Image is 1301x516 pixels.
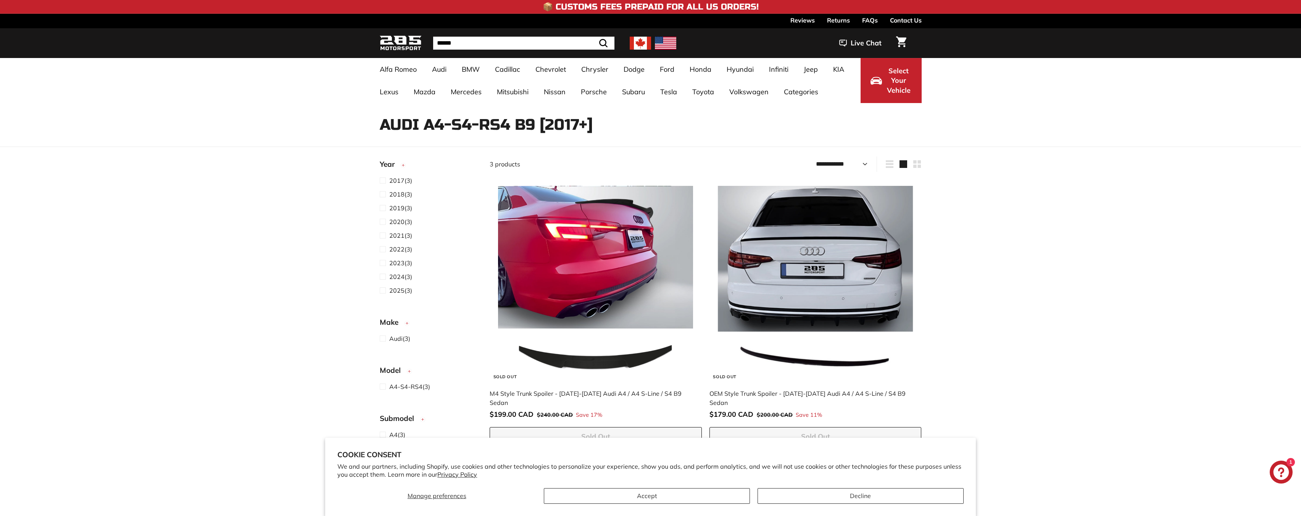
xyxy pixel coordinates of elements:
[576,411,602,419] span: Save 17%
[490,177,702,427] a: Sold Out M4 Style Trunk Spoiler - [DATE]-[DATE] Audi A4 / A4 S-Line / S4 B9 Sedan Save 17%
[653,81,685,103] a: Tesla
[389,431,398,439] span: A4
[709,427,922,446] button: Sold Out
[389,334,410,343] span: (3)
[389,245,412,254] span: (3)
[614,81,653,103] a: Subaru
[389,232,405,239] span: 2021
[761,58,796,81] a: Infiniti
[709,389,914,407] div: OEM Style Trunk Spoiler - [DATE]-[DATE] Audi A4 / A4 S-Line / S4 B9 Sedan
[490,389,694,407] div: M4 Style Trunk Spoiler - [DATE]-[DATE] Audi A4 / A4 S-Line / S4 B9 Sedan
[389,176,412,185] span: (3)
[389,177,405,184] span: 2017
[829,34,892,53] button: Live Chat
[337,488,536,504] button: Manage preferences
[757,411,793,418] span: $200.00 CAD
[380,365,406,376] span: Model
[443,81,489,103] a: Mercedes
[389,273,405,281] span: 2024
[337,450,964,459] h2: Cookie consent
[389,430,405,439] span: (3)
[489,81,536,103] a: Mitsubishi
[389,217,412,226] span: (3)
[389,259,405,267] span: 2023
[389,190,412,199] span: (3)
[454,58,487,81] a: BMW
[801,432,830,441] span: Sold Out
[537,411,573,418] span: $240.00 CAD
[652,58,682,81] a: Ford
[389,204,405,212] span: 2019
[433,37,614,50] input: Search
[719,58,761,81] a: Hyundai
[581,432,610,441] span: Sold Out
[372,81,406,103] a: Lexus
[389,231,412,240] span: (3)
[380,411,477,430] button: Submodel
[437,471,477,478] a: Privacy Policy
[337,463,964,479] p: We and our partners, including Shopify, use cookies and other technologies to personalize your ex...
[389,218,405,226] span: 2020
[709,177,922,427] a: Sold Out OEM Style Trunk Spoiler - [DATE]-[DATE] Audi A4 / A4 S-Line / S4 B9 Sedan Save 11%
[682,58,719,81] a: Honda
[389,286,412,295] span: (3)
[490,372,520,381] div: Sold Out
[490,427,702,446] button: Sold Out
[408,492,466,500] span: Manage preferences
[380,314,477,334] button: Make
[776,81,826,103] a: Categories
[389,383,422,390] span: A4-S4-RS4
[380,34,422,52] img: Logo_285_Motorsport_areodynamics_components
[886,66,912,95] span: Select Your Vehicle
[574,58,616,81] a: Chrysler
[380,413,420,424] span: Submodel
[825,58,852,81] a: KIA
[490,410,534,419] span: $199.00 CAD
[380,116,922,133] h1: Audi A4-S4-RS4 B9 [2017+]
[796,411,822,419] span: Save 11%
[389,203,412,213] span: (3)
[380,159,400,170] span: Year
[406,81,443,103] a: Mazda
[528,58,574,81] a: Chevrolet
[380,317,404,328] span: Make
[380,156,477,176] button: Year
[424,58,454,81] a: Audi
[389,245,405,253] span: 2022
[389,272,412,281] span: (3)
[890,14,922,27] a: Contact Us
[796,58,825,81] a: Jeep
[790,14,815,27] a: Reviews
[573,81,614,103] a: Porsche
[490,160,706,169] div: 3 products
[380,363,477,382] button: Model
[389,258,412,268] span: (3)
[722,81,776,103] a: Volkswagen
[851,38,882,48] span: Live Chat
[709,410,753,419] span: $179.00 CAD
[1267,461,1295,485] inbox-online-store-chat: Shopify online store chat
[827,14,850,27] a: Returns
[685,81,722,103] a: Toyota
[543,2,759,11] h4: 📦 Customs Fees Prepaid for All US Orders!
[487,58,528,81] a: Cadillac
[861,58,922,103] button: Select Your Vehicle
[389,190,405,198] span: 2018
[862,14,878,27] a: FAQs
[536,81,573,103] a: Nissan
[389,335,403,342] span: Audi
[892,30,911,56] a: Cart
[710,372,739,381] div: Sold Out
[389,382,430,391] span: (3)
[372,58,424,81] a: Alfa Romeo
[758,488,964,504] button: Decline
[389,287,405,294] span: 2025
[544,488,750,504] button: Accept
[616,58,652,81] a: Dodge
